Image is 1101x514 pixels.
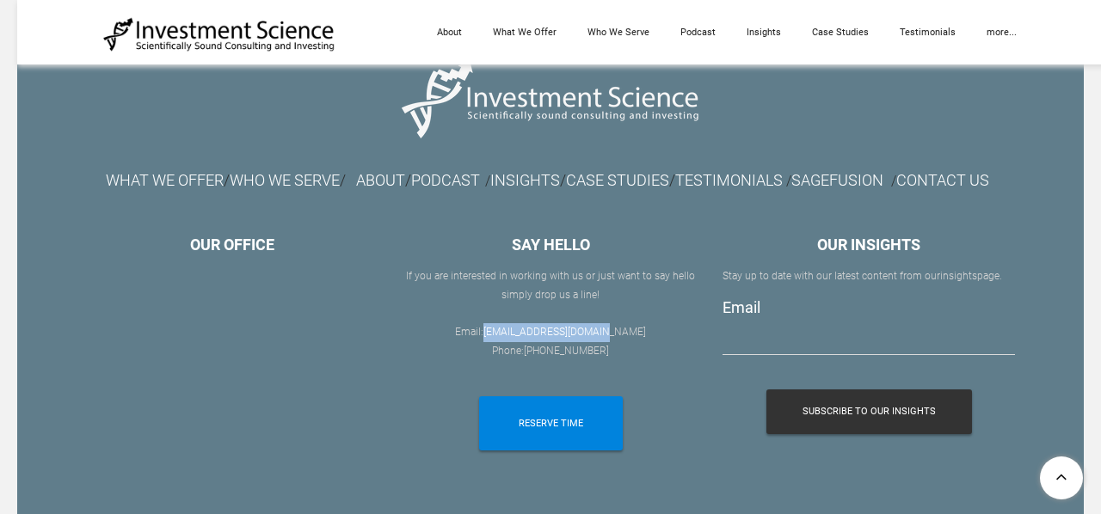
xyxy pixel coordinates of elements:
[519,396,583,450] span: RESERVE TIME
[230,176,340,188] a: WHO WE SERVE
[940,270,977,282] a: insights
[524,345,609,357] a: [PHONE_NUMBER]​
[817,236,920,254] font: OUR INSIGHTS
[230,171,340,189] font: WHO WE SERVE
[479,396,623,450] a: RESERVE TIME
[411,171,480,189] font: PODCAST
[406,270,695,301] font: If you are interested in working with us or ​just want to say hello simply drop us a line!
[490,171,566,189] font: /
[190,236,274,254] font: OUR OFFICE
[106,171,224,189] font: WHAT WE OFFER
[490,171,560,189] a: INSIGHTS
[675,171,783,189] a: TESTIMONIALS
[392,44,710,153] img: Picture
[356,171,411,189] font: /
[356,171,405,189] a: ABOUT
[803,389,936,434] span: Subscribe To Our Insights
[786,173,791,189] font: /
[1033,450,1092,505] a: To Top
[566,171,786,189] font: /
[791,171,883,189] font: SAGEFUSION
[340,171,346,189] font: /
[103,16,335,52] img: Investment Science | NYC Consulting Services
[485,173,490,189] font: /
[723,270,1002,282] font: Stay up to date with our latest content from our page.
[891,173,896,189] font: /
[224,171,230,189] font: /
[791,176,883,188] a: SAGEFUSION
[411,176,480,188] a: PODCAST
[512,236,590,254] font: SAY HELLO
[483,326,646,338] a: [EMAIL_ADDRESS][DOMAIN_NAME]
[566,171,669,189] a: CASE STUDIES
[106,176,224,188] a: WHAT WE OFFER
[896,171,989,189] a: CONTACT US
[524,345,609,357] font: [PHONE_NUMBER]
[723,298,760,316] label: Email
[455,326,646,357] font: Email: Phone:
